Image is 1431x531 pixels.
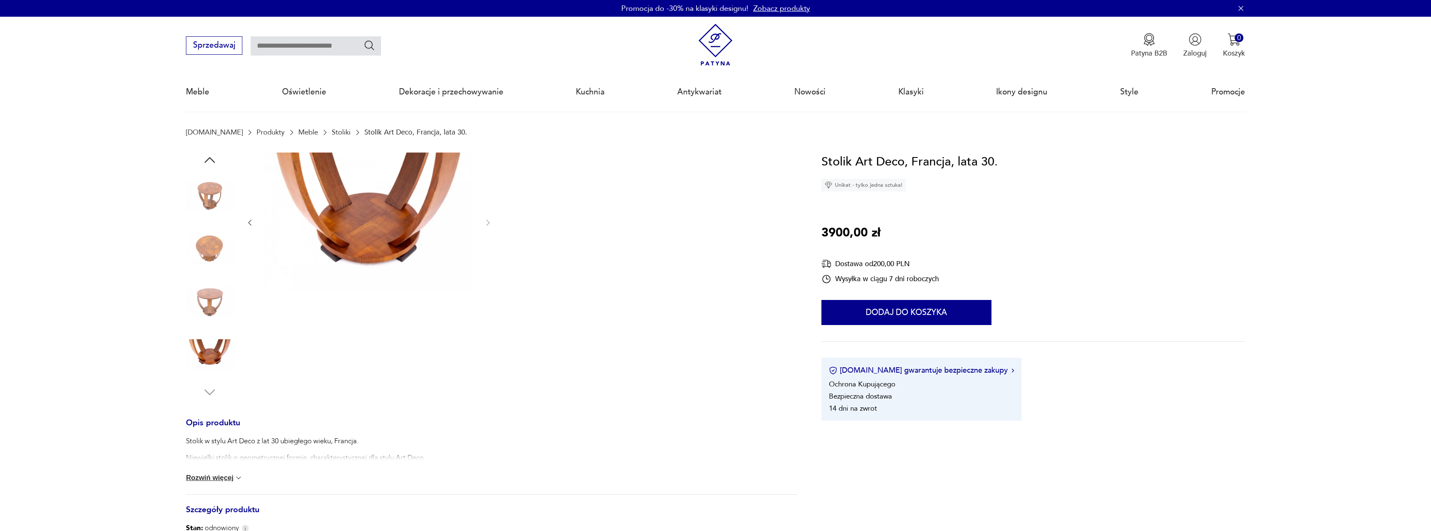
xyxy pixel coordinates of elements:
div: Wysyłka w ciągu 7 dni roboczych [821,274,939,284]
img: Ikona strzałki w prawo [1012,368,1014,373]
img: Zdjęcie produktu Stolik Art Deco, Francja, lata 30. [186,225,234,272]
a: Meble [186,73,209,111]
img: Zdjęcie produktu Stolik Art Deco, Francja, lata 30. [186,331,234,379]
a: [DOMAIN_NAME] [186,128,243,136]
div: Dostawa od 200,00 PLN [821,259,939,269]
button: Dodaj do koszyka [821,300,991,325]
img: Ikonka użytkownika [1189,33,1202,46]
a: Stoliki [332,128,351,136]
img: Ikona certyfikatu [829,366,837,375]
img: Zdjęcie produktu Stolik Art Deco, Francja, lata 30. [186,278,234,326]
a: Promocje [1211,73,1245,111]
a: Style [1120,73,1139,111]
div: 0 [1235,33,1243,42]
a: Klasyki [898,73,924,111]
img: Ikona dostawy [821,259,831,269]
li: 14 dni na zwrot [829,404,877,413]
button: Zaloguj [1183,33,1207,58]
button: Patyna B2B [1131,33,1167,58]
p: Patyna B2B [1131,48,1167,58]
div: Unikat - tylko jedna sztuka! [821,179,906,191]
p: 3900,00 zł [821,224,880,243]
img: Ikona diamentu [825,181,832,189]
a: Ikony designu [996,73,1047,111]
p: Stolik w stylu Art Deco z lat 30 ubiegłego wieku, Francja. [186,436,425,446]
p: Koszyk [1223,48,1245,58]
button: [DOMAIN_NAME] gwarantuje bezpieczne zakupy [829,365,1014,376]
h1: Stolik Art Deco, Francja, lata 30. [821,152,998,172]
p: Promocja do -30% na klasyki designu! [621,3,748,14]
h3: Szczegóły produktu [186,507,797,523]
img: Zdjęcie produktu Stolik Art Deco, Francja, lata 30. [186,172,234,219]
img: Ikona koszyka [1228,33,1240,46]
p: Niewielki stolik o geometrycznej formie, charakterystycznej dla stylu Art Deco. [186,453,425,463]
img: Zdjęcie produktu Stolik Art Deco, Francja, lata 30. [264,152,473,292]
a: Produkty [257,128,285,136]
a: Sprzedawaj [186,43,242,49]
button: Rozwiń więcej [186,474,243,482]
a: Oświetlenie [282,73,326,111]
a: Zobacz produkty [753,3,810,14]
a: Meble [298,128,318,136]
img: Ikona medalu [1143,33,1156,46]
li: Ochrona Kupującego [829,379,895,389]
a: Dekoracje i przechowywanie [399,73,503,111]
p: Stolik Art Deco, Francja, lata 30. [364,128,467,136]
a: Antykwariat [677,73,722,111]
p: Zaloguj [1183,48,1207,58]
a: Ikona medaluPatyna B2B [1131,33,1167,58]
img: Patyna - sklep z meblami i dekoracjami vintage [694,24,737,66]
button: Szukaj [363,39,376,51]
img: chevron down [234,474,243,482]
li: Bezpieczna dostawa [829,391,892,401]
button: Sprzedawaj [186,36,242,55]
h3: Opis produktu [186,420,797,437]
a: Nowości [794,73,826,111]
button: 0Koszyk [1223,33,1245,58]
a: Kuchnia [576,73,605,111]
